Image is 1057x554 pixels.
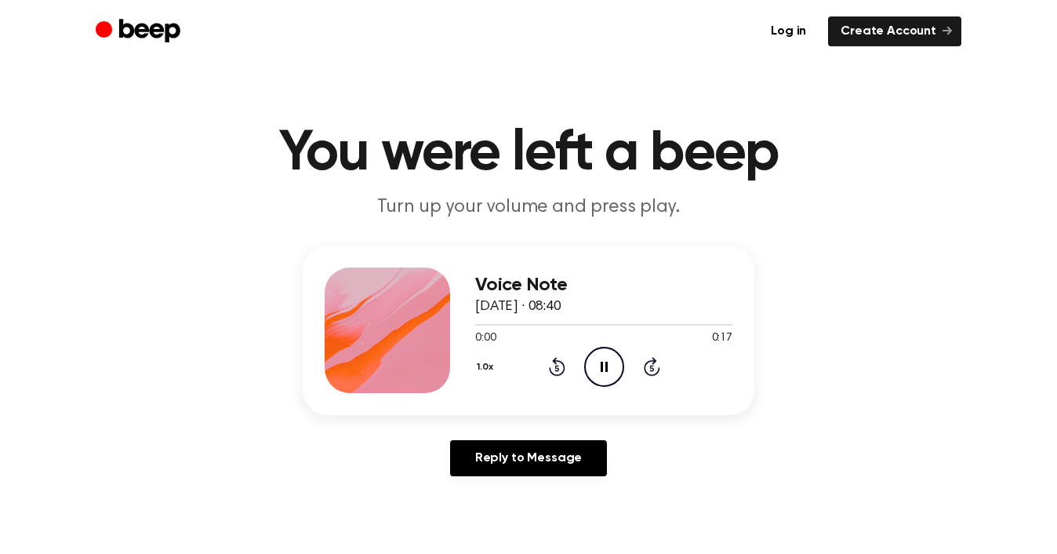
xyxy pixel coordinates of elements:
[475,354,499,381] button: 1.0x
[227,195,830,221] p: Turn up your volume and press play.
[712,330,732,347] span: 0:17
[96,16,184,47] a: Beep
[758,16,819,46] a: Log in
[475,330,496,347] span: 0:00
[127,126,930,182] h1: You were left a beep
[475,275,732,296] h3: Voice Note
[828,16,961,46] a: Create Account
[475,300,561,314] span: [DATE] · 08:40
[450,440,607,476] a: Reply to Message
